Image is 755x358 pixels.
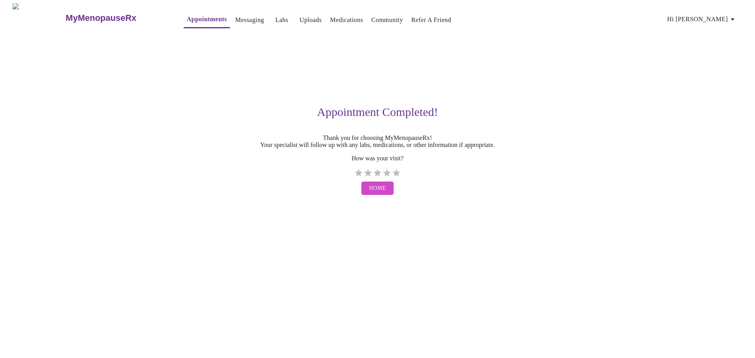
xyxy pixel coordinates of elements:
[184,11,230,28] button: Appointments
[135,105,620,119] h3: Appointment Completed!
[66,13,136,23] h3: MyMenopauseRx
[269,12,295,28] button: Labs
[368,12,406,28] button: Community
[300,15,322,26] a: Uploads
[359,178,396,199] a: Home
[411,15,451,26] a: Refer a Friend
[275,15,288,26] a: Labs
[13,3,65,33] img: MyMenopauseRx Logo
[369,184,386,193] span: Home
[65,4,168,32] a: MyMenopauseRx
[135,155,620,162] p: How was your visit?
[408,12,455,28] button: Refer a Friend
[361,182,394,195] button: Home
[667,14,737,25] span: Hi [PERSON_NAME]
[135,134,620,149] p: Thank you for choosing MyMenopauseRx! Your specialist will follow up with any labs, medications, ...
[327,12,366,28] button: Medications
[187,14,227,25] a: Appointments
[296,12,325,28] button: Uploads
[232,12,267,28] button: Messaging
[330,15,363,26] a: Medications
[664,11,740,27] button: Hi [PERSON_NAME]
[235,15,264,26] a: Messaging
[371,15,403,26] a: Community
